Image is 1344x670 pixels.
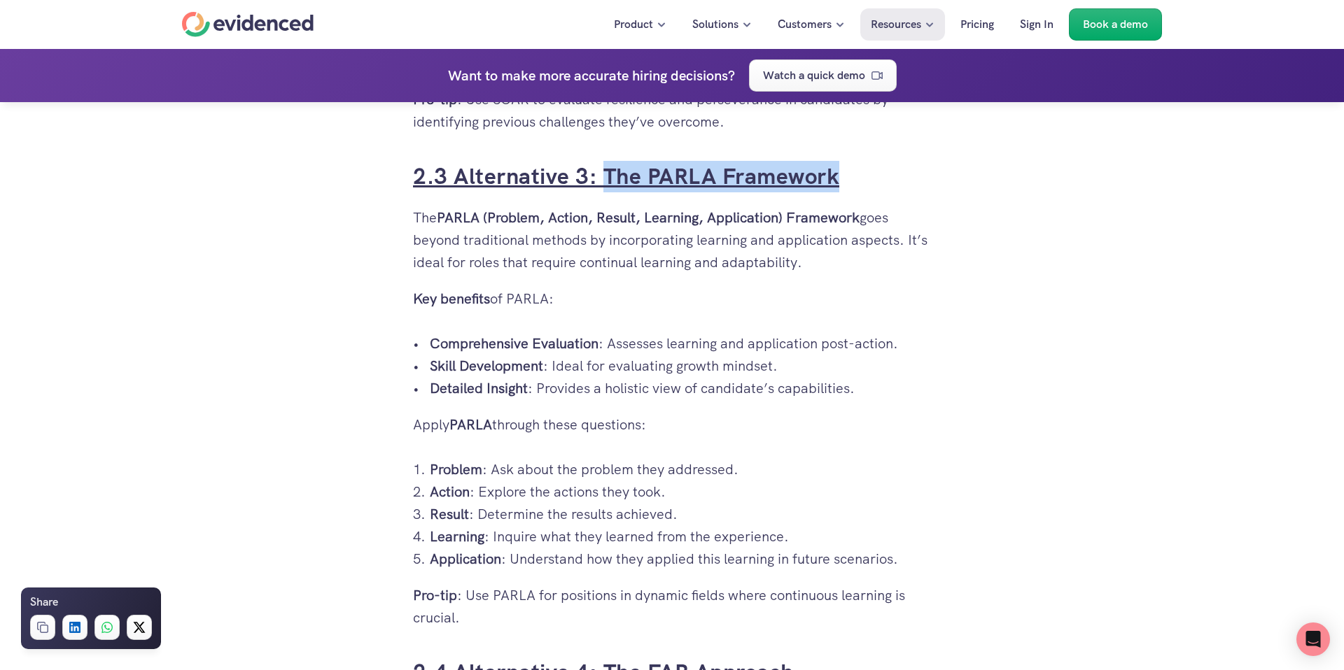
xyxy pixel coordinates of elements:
[430,357,543,375] strong: Skill Development
[430,355,931,377] p: : Ideal for evaluating growth mindset.
[1069,8,1162,41] a: Book a demo
[430,379,528,397] strong: Detailed Insight
[960,15,994,34] p: Pricing
[413,162,839,191] a: 2.3 Alternative 3: The PARLA Framework
[448,64,735,87] h4: Want to make more accurate hiring decisions?
[430,334,598,352] strong: Comprehensive Evaluation
[413,90,457,108] strong: Pro-tip
[1296,622,1330,656] div: Open Intercom Messenger
[430,483,470,501] strong: Action
[430,480,931,503] p: : Explore the actions they took.
[413,413,931,436] p: Apply through these questions:
[430,458,931,480] p: : Ask about the problem they addressed.
[30,593,58,611] h6: Share
[614,15,653,34] p: Product
[749,59,897,92] a: Watch a quick demo
[763,66,865,85] p: Watch a quick demo
[449,415,492,434] strong: PARLA
[692,15,738,34] p: Solutions
[413,584,931,629] p: : Use PARLA for positions in dynamic fields where continuous learning is crucial.
[413,290,490,308] strong: Key benefits
[430,503,931,525] p: : Determine the results achieved.
[778,15,832,34] p: Customers
[430,505,469,523] strong: Result
[182,12,314,37] a: Home
[430,525,931,548] p: : Inquire what they learned from the experience.
[413,586,457,604] strong: Pro-tip
[437,208,860,227] strong: PARLA (Problem, Action, Result, Learning, Application) Framework
[1083,15,1148,34] p: Book a demo
[430,332,931,355] p: : Assesses learning and application post-action.
[413,206,931,273] p: The goes beyond traditional methods by incorporating learning and application aspects. It’s ideal...
[430,460,482,478] strong: Problem
[1009,8,1064,41] a: Sign In
[1020,15,1053,34] p: Sign In
[430,527,484,546] strong: Learning
[430,377,931,399] p: : Provides a holistic view of candidate’s capabilities.
[871,15,921,34] p: Resources
[950,8,1004,41] a: Pricing
[413,88,931,133] p: : Use SOAR to evaluate resilience and perseverance in candidates by identifying previous challeng...
[430,550,501,568] strong: Application
[430,548,931,570] p: : Understand how they applied this learning in future scenarios.
[413,287,931,310] p: of PARLA:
